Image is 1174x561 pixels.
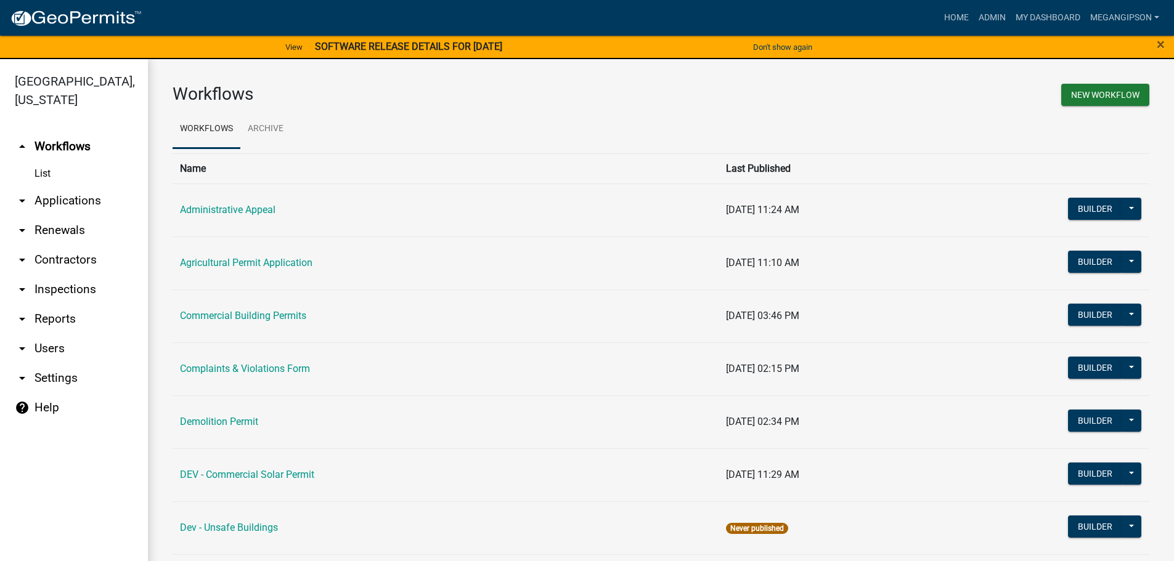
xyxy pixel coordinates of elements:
span: [DATE] 02:15 PM [726,363,799,374]
a: Admin [974,6,1011,30]
button: Don't show again [748,37,817,57]
button: Builder [1068,304,1122,326]
i: help [15,400,30,415]
strong: SOFTWARE RELEASE DETAILS FOR [DATE] [315,41,502,52]
i: arrow_drop_up [15,139,30,154]
i: arrow_drop_down [15,252,30,267]
a: Workflows [173,110,240,149]
a: Archive [240,110,291,149]
h3: Workflows [173,84,652,105]
a: Commercial Building Permits [180,310,306,321]
span: [DATE] 11:29 AM [726,469,799,480]
button: Builder [1068,410,1122,432]
a: Administrative Appeal [180,204,275,216]
a: Home [939,6,974,30]
span: [DATE] 03:46 PM [726,310,799,321]
i: arrow_drop_down [15,312,30,326]
i: arrow_drop_down [15,223,30,238]
button: Builder [1068,462,1122,485]
i: arrow_drop_down [15,193,30,208]
a: Agricultural Permit Application [180,257,312,268]
span: [DATE] 02:34 PM [726,416,799,427]
button: Close [1157,37,1165,52]
i: arrow_drop_down [15,282,30,297]
span: [DATE] 11:24 AM [726,204,799,216]
th: Last Published [719,153,932,184]
i: arrow_drop_down [15,371,30,385]
a: Complaints & Violations Form [180,363,310,374]
button: Builder [1068,515,1122,538]
a: Demolition Permit [180,416,258,427]
button: Builder [1068,251,1122,273]
button: New Workflow [1061,84,1149,106]
button: Builder [1068,198,1122,220]
th: Name [173,153,719,184]
a: megangipson [1085,6,1164,30]
span: [DATE] 11:10 AM [726,257,799,268]
a: View [280,37,308,57]
span: × [1157,36,1165,53]
a: Dev - Unsafe Buildings [180,522,278,533]
span: Never published [726,523,788,534]
a: DEV - Commercial Solar Permit [180,469,314,480]
button: Builder [1068,357,1122,379]
i: arrow_drop_down [15,341,30,356]
a: My Dashboard [1011,6,1085,30]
